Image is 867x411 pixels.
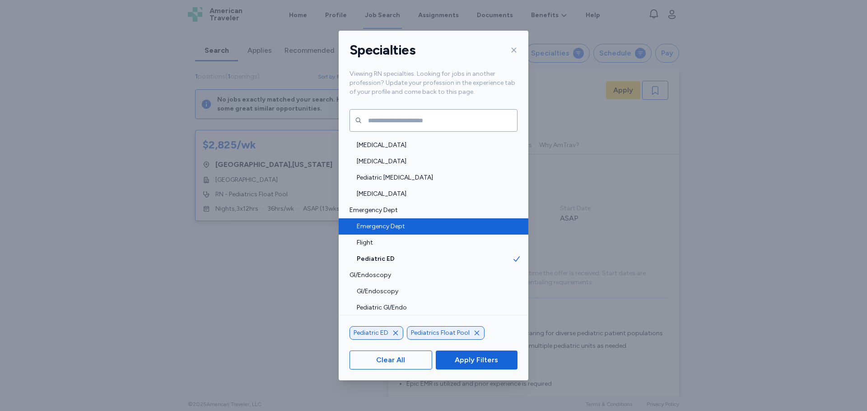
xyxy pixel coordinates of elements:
span: Pediatric ED [354,328,388,337]
h1: Specialties [350,42,415,59]
span: [MEDICAL_DATA] [357,189,512,199]
span: Apply Filters [455,355,498,365]
span: Pediatric GI/Endo [357,303,512,312]
span: GI/Endoscopy [350,271,512,280]
span: Emergency Dept [357,222,512,231]
span: Pediatric [MEDICAL_DATA] [357,173,512,182]
div: Viewing RN specialties. Looking for jobs in another profession? Update your profession in the exp... [339,69,528,107]
span: Pediatric ED [357,254,512,263]
span: [MEDICAL_DATA] [357,157,512,166]
span: [MEDICAL_DATA] [357,141,512,150]
span: Clear All [376,355,405,365]
span: Pediatrics Float Pool [411,328,470,337]
span: GI/Endoscopy [357,287,512,296]
button: Apply Filters [436,351,517,369]
span: Emergency Dept [350,206,512,215]
button: Clear All [350,351,432,369]
span: Flight [357,238,512,247]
